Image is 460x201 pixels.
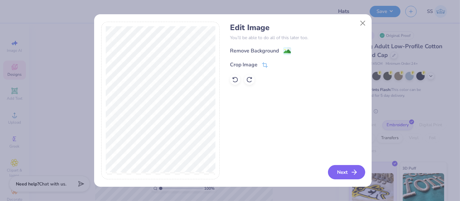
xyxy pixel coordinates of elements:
h4: Edit Image [230,23,364,32]
div: Remove Background [230,47,279,55]
div: Crop Image [230,61,257,69]
button: Next [328,165,365,179]
button: Close [356,17,369,29]
p: You’ll be able to do all of this later too. [230,34,364,41]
